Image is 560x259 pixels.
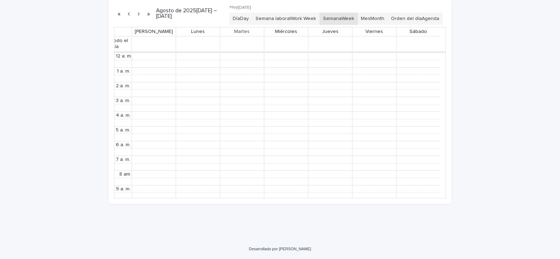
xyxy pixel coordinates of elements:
[229,13,252,25] button: DíaDay
[191,29,205,34] font: Lunes
[249,247,311,251] a: Desarrollado por [PERSON_NAME]
[234,29,250,34] font: Martes
[365,29,383,34] font: Viernes
[116,128,130,132] font: 5 a. m.
[361,16,370,21] font: Mes
[153,8,226,19] h2: [DATE] – [DATE]
[116,157,130,162] font: 7 a. m.
[364,27,384,36] a: 15 de agosto de 2025
[124,8,134,19] button: Previous week
[275,29,297,34] font: Miércoles
[409,29,427,34] font: Sábado
[226,2,254,13] button: Hoy[DATE]
[116,98,130,103] font: 3 a. m.
[233,27,251,36] a: 12 de agosto de 2025
[112,38,128,49] font: todo el día
[320,13,358,25] button: SemanaWeek
[116,113,131,118] font: 4 a. m.
[321,27,340,36] a: 14 de agosto de 2025
[114,8,124,19] button: Año anterior
[116,186,131,191] font: 9 a. m.
[135,29,173,34] font: [PERSON_NAME]
[117,69,130,74] font: 1 a. m.
[119,172,130,177] font: 8 am
[116,54,132,59] font: 12 a. m.
[230,5,238,9] font: Hoy
[391,16,422,21] font: Orden del día
[233,16,240,21] font: Día
[133,27,174,36] a: 10 de agosto de 2025
[156,8,196,13] font: Agosto de 2025
[255,16,291,21] font: Semana laboral
[408,27,428,36] a: 16 de agosto de 2025
[190,27,206,36] a: 11 de agosto de 2025
[116,83,130,88] font: 2 a. m.
[322,29,338,34] font: Jueves
[143,8,153,19] button: Al año que viene
[116,142,131,147] font: 6 a. m.
[387,13,443,25] button: Orden del díaAgenda
[252,13,320,25] button: Semana laboralWork Week
[323,16,342,21] font: Semana
[134,8,143,19] button: Next week
[357,13,388,25] button: MesMonth
[274,27,299,36] a: 13 de agosto de 2025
